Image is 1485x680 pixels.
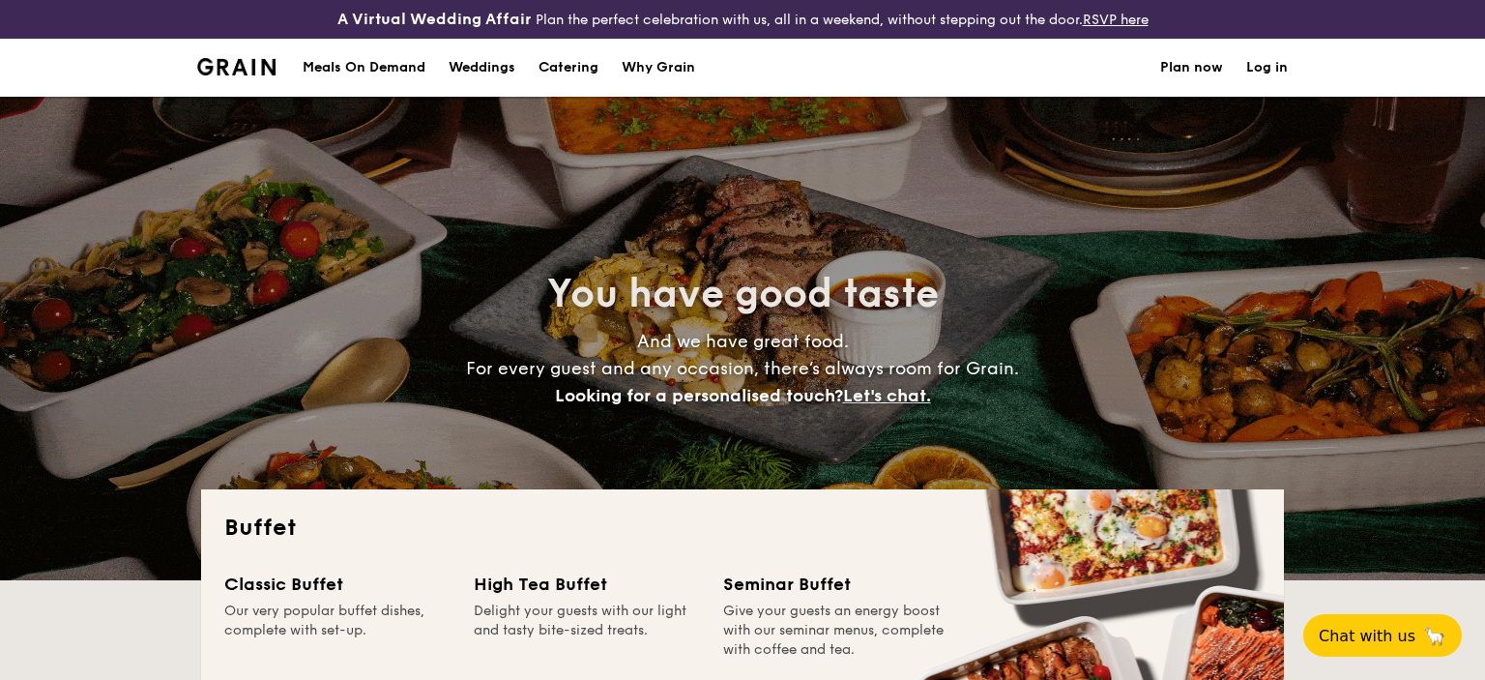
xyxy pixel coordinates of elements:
a: Logotype [197,58,276,75]
div: Seminar Buffet [723,571,949,598]
div: Weddings [449,39,515,97]
a: Log in [1246,39,1288,97]
h1: Catering [539,39,598,97]
div: Why Grain [622,39,695,97]
span: 🦙 [1423,625,1446,647]
a: Meals On Demand [291,39,437,97]
div: Plan the perfect celebration with us, all in a weekend, without stepping out the door. [247,8,1237,31]
a: Why Grain [610,39,707,97]
div: Classic Buffet [224,571,451,598]
span: Looking for a personalised touch? [555,385,843,406]
a: RSVP here [1083,12,1149,28]
div: Our very popular buffet dishes, complete with set-up. [224,602,451,660]
img: Grain [197,58,276,75]
a: Catering [527,39,610,97]
span: You have good taste [547,271,939,317]
h4: A Virtual Wedding Affair [337,8,532,31]
div: Delight your guests with our light and tasty bite-sized treats. [474,602,700,660]
div: High Tea Buffet [474,571,700,598]
span: Chat with us [1319,627,1415,645]
h2: Buffet [224,513,1261,544]
div: Give your guests an energy boost with our seminar menus, complete with coffee and tea. [723,602,949,660]
span: And we have great food. For every guest and any occasion, there’s always room for Grain. [466,331,1019,406]
a: Weddings [437,39,527,97]
span: Let's chat. [843,385,931,406]
button: Chat with us🦙 [1303,614,1462,657]
a: Plan now [1160,39,1223,97]
div: Meals On Demand [303,39,425,97]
